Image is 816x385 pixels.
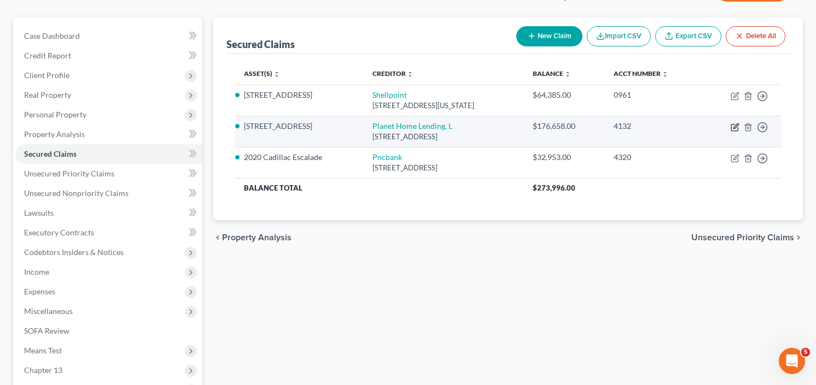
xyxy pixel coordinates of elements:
[188,297,205,315] button: Send a message…
[24,51,71,60] span: Credit Report
[9,72,210,97] div: Craig says…
[801,348,810,357] span: 5
[655,26,721,46] a: Export CSV
[15,144,202,164] a: Secured Claims
[516,26,582,46] button: New Claim
[15,183,202,203] a: Unsecured Nonpriority Claims
[47,254,108,262] b: [PERSON_NAME]
[48,128,201,150] div: that worked but now I have to file everything else
[15,164,202,183] a: Unsecured Priority Claims
[129,72,210,96] div: [PERSON_NAME]
[24,306,73,316] span: Miscellaneous
[244,90,355,100] li: [STREET_ADDRESS]
[7,4,28,25] button: go back
[24,326,69,335] span: SOFA Review
[273,71,280,78] i: unfold_more
[31,6,49,23] img: Profile image for Operator
[9,165,210,251] div: Lindsey says…
[226,38,295,51] div: Secured Claims
[533,152,596,163] div: $32,953.00
[53,10,92,19] h1: Operator
[407,71,413,78] i: unfold_more
[47,253,186,263] div: joined the conversation
[372,152,402,162] a: Pncbank
[213,233,292,242] button: chevron_left Property Analysis
[24,31,80,40] span: Case Dashboard
[9,251,210,276] div: Sara says…
[15,321,202,341] a: SOFA Review
[372,163,515,173] div: [STREET_ADDRESS]
[24,208,54,217] span: Lawsuits
[533,90,596,100] div: $64,385.00
[24,287,55,296] span: Expenses
[15,26,202,46] a: Case Dashboard
[15,46,202,66] a: Credit Report
[18,3,171,56] div: Hi again! Can you try filing that case without any event codes or additional PDFs? We are wonderi...
[244,152,355,163] li: 2020 Cadillac Escalade
[24,188,129,198] span: Unsecured Nonpriority Claims
[244,121,355,132] li: [STREET_ADDRESS]
[171,4,192,25] button: Home
[9,122,210,165] div: Craig says…
[24,70,69,80] span: Client Profile
[691,233,803,242] button: Unsecured Priority Claims chevron_right
[533,69,571,78] a: Balance unfold_more
[182,103,201,114] div: sorry
[9,97,210,122] div: Craig says…
[15,203,202,223] a: Lawsuits
[614,90,693,100] div: 0961
[69,301,78,310] button: Start recording
[138,78,201,89] div: [PERSON_NAME]
[222,233,292,242] span: Property Analysis
[9,165,179,242] div: Understood! We have our developers working on fixing this issue now! I will let you know as soon ...
[662,71,668,78] i: unfold_more
[173,97,210,121] div: sorry
[244,69,280,78] a: Asset(s) unfold_more
[24,267,49,276] span: Income
[52,301,61,310] button: Upload attachment
[372,100,515,111] div: [STREET_ADDRESS][US_STATE]
[691,233,794,242] span: Unsecured Priority Claims
[24,110,86,119] span: Personal Property
[24,129,85,139] span: Property Analysis
[24,228,94,237] span: Executory Contracts
[15,125,202,144] a: Property Analysis
[213,233,222,242] i: chevron_left
[372,90,407,99] a: Shellpoint
[587,26,651,46] button: Import CSV
[39,122,210,156] div: that worked but now I have to file everything else
[614,152,693,163] div: 4320
[9,279,209,297] textarea: Message…
[15,223,202,242] a: Executory Contracts
[24,247,124,257] span: Codebtors Insiders & Notices
[726,26,785,46] button: Delete All
[614,69,668,78] a: Acct Number unfold_more
[372,121,452,131] a: Planet Home Lending, L
[24,169,114,178] span: Unsecured Priority Claims
[17,301,26,310] button: Emoji picker
[235,178,524,198] th: Balance Total
[614,121,693,132] div: 4132
[794,233,803,242] i: chevron_right
[24,346,62,355] span: Means Test
[192,4,212,24] div: Close
[372,132,515,142] div: [STREET_ADDRESS]
[18,171,171,236] div: Understood! We have our developers working on fixing this issue now! I will let you know as soon ...
[24,90,71,99] span: Real Property
[372,69,413,78] a: Creditor unfold_more
[779,348,805,374] iframe: Intercom live chat
[34,301,43,310] button: Gif picker
[533,121,596,132] div: $176,658.00
[564,71,571,78] i: unfold_more
[33,252,44,263] img: Profile image for Sara
[24,149,77,158] span: Secured Claims
[533,183,575,192] span: $273,996.00
[24,365,62,375] span: Chapter 13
